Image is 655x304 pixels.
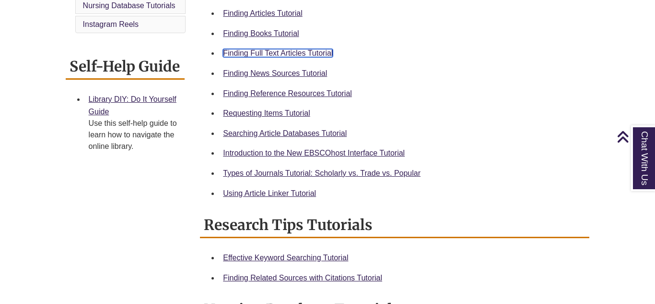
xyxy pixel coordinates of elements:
a: Finding Articles Tutorial [223,9,302,17]
a: Finding Full Text Articles Tutorial [223,49,333,57]
a: Nursing Database Tutorials [83,1,175,10]
a: Introduction to the New EBSCOhost Interface Tutorial [223,149,405,157]
a: Finding Books Tutorial [223,29,299,37]
a: Effective Keyword Searching Tutorial [223,254,348,262]
div: Use this self-help guide to learn how to navigate the online library. [89,118,177,152]
a: Using Article Linker Tutorial [223,189,316,197]
a: Library DIY: Do It Yourself Guide [89,95,176,116]
a: Finding Reference Resources Tutorial [223,89,352,97]
a: Back to Top [617,130,653,143]
a: Finding News Sources Tutorial [223,69,327,77]
a: Requesting Items Tutorial [223,109,310,117]
h2: Self-Help Guide [66,54,185,80]
a: Types of Journals Tutorial: Scholarly vs. Trade vs. Popular [223,169,421,177]
h2: Research Tips Tutorials [200,213,589,238]
a: Instagram Reels [83,20,139,28]
a: Searching Article Databases Tutorial [223,129,347,137]
a: Finding Related Sources with Citations Tutorial [223,274,382,282]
